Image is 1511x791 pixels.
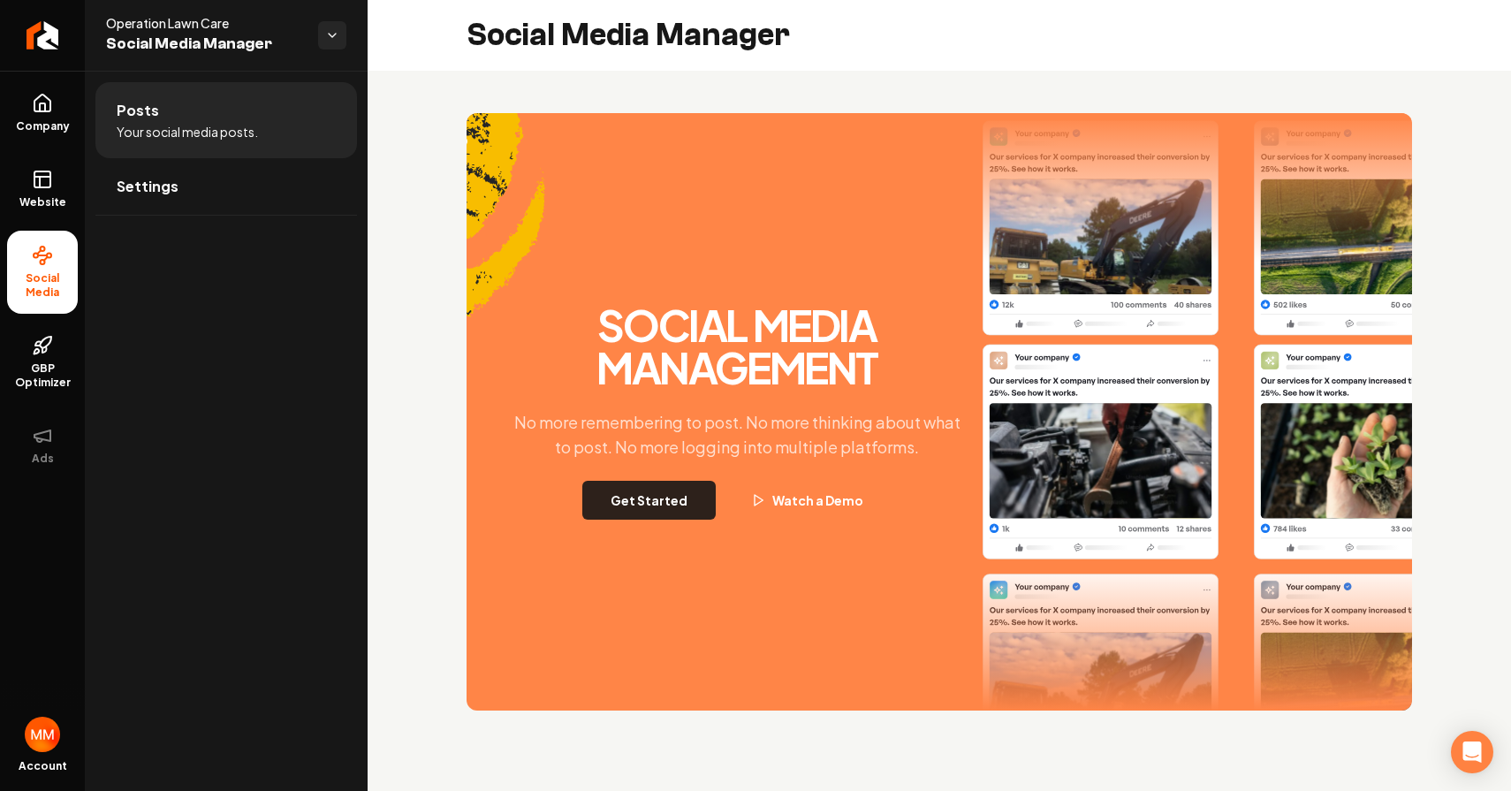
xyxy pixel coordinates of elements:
[983,119,1219,559] img: Post One
[7,361,78,390] span: GBP Optimizer
[7,271,78,300] span: Social Media
[106,14,304,32] span: Operation Lawn Care
[106,32,304,57] span: Social Media Manager
[467,113,545,368] img: Accent
[95,158,357,215] a: Settings
[12,195,73,209] span: Website
[19,759,67,773] span: Account
[467,18,790,53] h2: Social Media Manager
[117,176,178,197] span: Settings
[25,717,60,752] img: Matthew Meyer
[1451,731,1493,773] div: Open Intercom Messenger
[7,321,78,404] a: GBP Optimizer
[1254,121,1490,560] img: Post Two
[117,100,159,121] span: Posts
[582,481,716,520] button: Get Started
[27,21,59,49] img: Rebolt Logo
[723,481,892,520] button: Watch a Demo
[498,410,976,460] p: No more remembering to post. No more thinking about what to post. No more logging into multiple p...
[25,717,60,752] button: Open user button
[9,119,77,133] span: Company
[7,155,78,224] a: Website
[7,411,78,480] button: Ads
[7,79,78,148] a: Company
[25,452,61,466] span: Ads
[117,123,258,141] span: Your social media posts.
[498,304,976,389] h2: Social Media Management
